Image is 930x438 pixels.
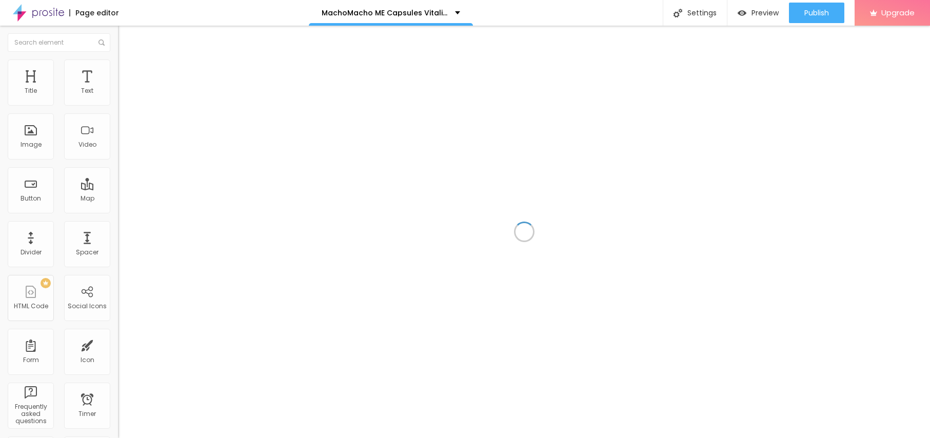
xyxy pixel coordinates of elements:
[78,141,96,148] div: Video
[23,356,39,364] div: Form
[81,356,94,364] div: Icon
[738,9,746,17] img: view-1.svg
[789,3,844,23] button: Publish
[727,3,789,23] button: Preview
[804,9,829,17] span: Publish
[322,9,447,16] p: MachoMacho ME Capsules Vitality Complex [GEOGRAPHIC_DATA]
[81,195,94,202] div: Map
[68,303,107,310] div: Social Icons
[751,9,779,17] span: Preview
[69,9,119,16] div: Page editor
[14,303,48,310] div: HTML Code
[881,8,915,17] span: Upgrade
[76,249,98,256] div: Spacer
[10,403,51,425] div: Frequently asked questions
[21,141,42,148] div: Image
[78,410,96,417] div: Timer
[21,249,42,256] div: Divider
[21,195,41,202] div: Button
[8,33,110,52] input: Search element
[98,39,105,46] img: Icone
[674,9,682,17] img: Icone
[81,87,93,94] div: Text
[25,87,37,94] div: Title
